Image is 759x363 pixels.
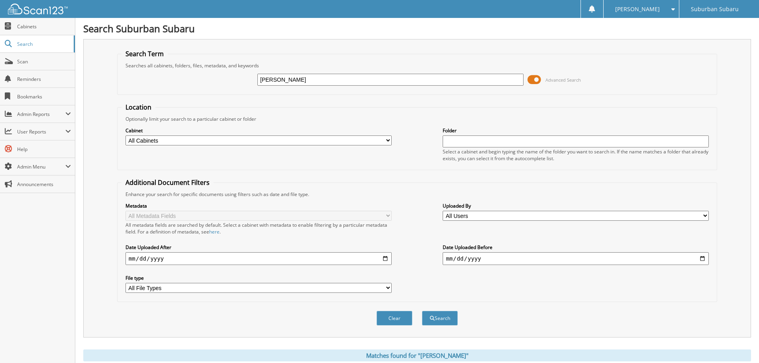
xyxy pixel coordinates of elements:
[209,228,220,235] a: here
[122,116,713,122] div: Optionally limit your search to a particular cabinet or folder
[17,163,65,170] span: Admin Menu
[17,58,71,65] span: Scan
[126,202,392,209] label: Metadata
[443,244,709,251] label: Date Uploaded Before
[17,93,71,100] span: Bookmarks
[122,178,214,187] legend: Additional Document Filters
[126,244,392,251] label: Date Uploaded After
[122,191,713,198] div: Enhance your search for specific documents using filters such as date and file type.
[126,252,392,265] input: start
[443,202,709,209] label: Uploaded By
[17,146,71,153] span: Help
[122,49,168,58] legend: Search Term
[8,4,68,14] img: scan123-logo-white.svg
[691,7,739,12] span: Suburban Subaru
[17,23,71,30] span: Cabinets
[443,148,709,162] div: Select a cabinet and begin typing the name of the folder you want to search in. If the name match...
[122,103,155,112] legend: Location
[615,7,660,12] span: [PERSON_NAME]
[126,222,392,235] div: All metadata fields are searched by default. Select a cabinet with metadata to enable filtering b...
[17,128,65,135] span: User Reports
[443,127,709,134] label: Folder
[443,252,709,265] input: end
[422,311,458,326] button: Search
[126,127,392,134] label: Cabinet
[17,111,65,118] span: Admin Reports
[83,349,751,361] div: Matches found for "[PERSON_NAME]"
[17,76,71,82] span: Reminders
[377,311,412,326] button: Clear
[126,275,392,281] label: File type
[83,22,751,35] h1: Search Suburban Subaru
[17,41,70,47] span: Search
[122,62,713,69] div: Searches all cabinets, folders, files, metadata, and keywords
[17,181,71,188] span: Announcements
[545,77,581,83] span: Advanced Search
